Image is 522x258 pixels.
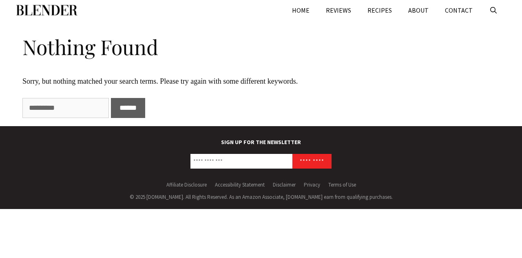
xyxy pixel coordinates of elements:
[215,181,265,188] a: Accessibility Statement
[22,29,365,61] h1: Nothing Found
[328,181,356,188] a: Terms of Use
[273,181,296,188] a: Disclaimer
[166,181,207,188] a: Affiliate Disclosure
[304,181,320,188] a: Privacy
[16,138,506,150] label: SIGN UP FOR THE NEWSLETTER
[22,76,365,87] p: Sorry, but nothing matched your search terms. Please try again with some different keywords.
[16,193,506,201] div: © 2025 [DOMAIN_NAME]. All Rights Reserved. As an Amazon Associate, [DOMAIN_NAME] earn from qualif...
